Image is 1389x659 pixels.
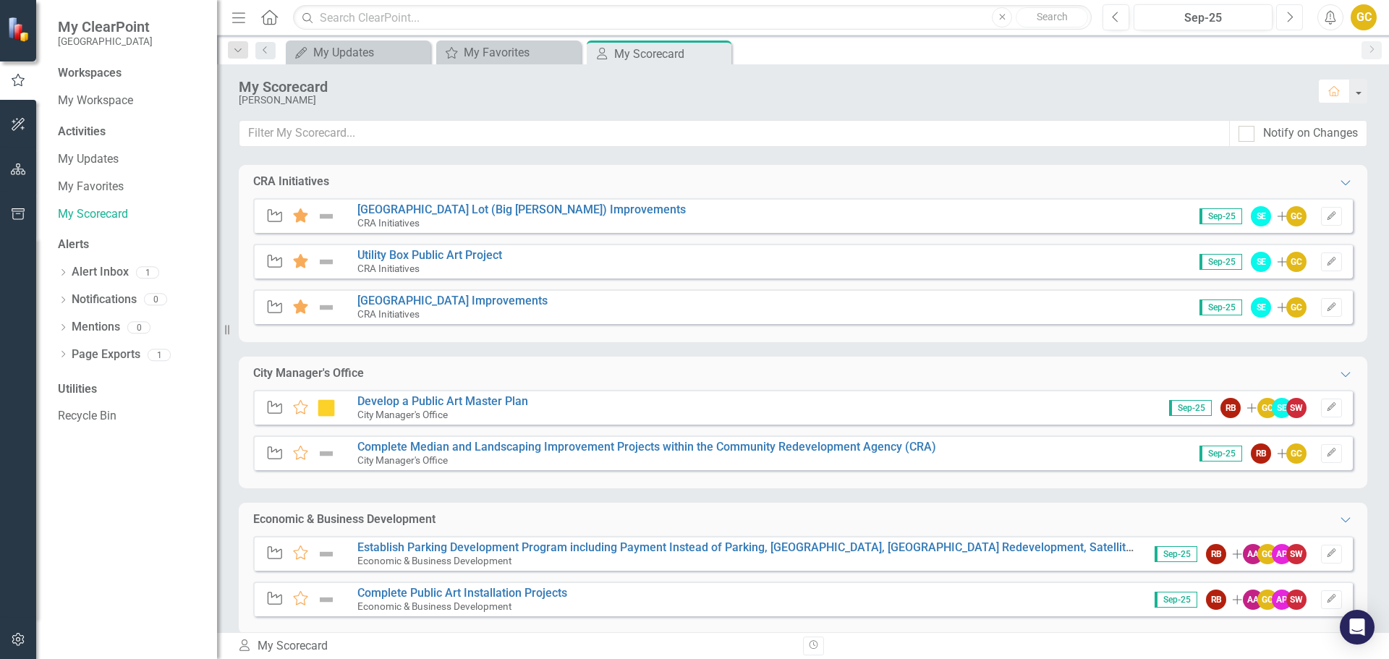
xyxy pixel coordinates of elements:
[357,308,420,320] small: CRA Initiatives
[253,511,436,528] div: Economic & Business Development
[464,43,577,61] div: My Favorites
[58,206,203,223] a: My Scorecard
[317,253,336,271] img: Not Defined
[239,95,1304,106] div: [PERSON_NAME]
[357,394,528,408] a: Develop a Public Art Master Plan
[58,93,203,109] a: My Workspace
[1220,398,1241,418] div: RB
[357,203,686,216] a: [GEOGRAPHIC_DATA] Lot (Big [PERSON_NAME]) Improvements
[1286,297,1307,318] div: GC
[357,440,936,454] a: Complete Median and Landscaping Improvement Projects within the Community Redevelopment Agency (CRA)
[1286,252,1307,272] div: GC
[1199,299,1242,315] span: Sep-25
[148,349,171,361] div: 1
[357,454,448,466] small: City Manager's Office
[253,365,364,382] div: City Manager's Office
[1286,544,1307,564] div: SW
[1272,590,1292,610] div: AP
[614,45,728,63] div: My Scorecard
[1272,544,1292,564] div: AP
[1251,206,1271,226] div: SE
[58,151,203,168] a: My Updates
[1139,9,1267,27] div: Sep-25
[357,409,448,420] small: City Manager's Office
[317,399,336,417] img: In Progress or Needs Work
[1257,590,1278,610] div: GC
[1243,590,1263,610] div: AA
[317,445,336,462] img: Not Defined
[58,35,153,47] small: [GEOGRAPHIC_DATA]
[1272,398,1292,418] div: SE
[1286,590,1307,610] div: SW
[58,237,203,253] div: Alerts
[239,79,1304,95] div: My Scorecard
[1016,7,1088,27] button: Search
[1263,125,1358,142] div: Notify on Changes
[1199,446,1242,462] span: Sep-25
[1199,254,1242,270] span: Sep-25
[239,120,1230,147] input: Filter My Scorecard...
[58,18,153,35] span: My ClearPoint
[1206,544,1226,564] div: RB
[144,294,167,306] div: 0
[1286,398,1307,418] div: SW
[72,346,140,363] a: Page Exports
[317,208,336,225] img: Not Defined
[127,321,150,333] div: 0
[1155,592,1197,608] span: Sep-25
[1257,544,1278,564] div: GC
[357,294,548,307] a: [GEOGRAPHIC_DATA] Improvements
[357,248,502,262] a: Utility Box Public Art Project
[1169,400,1212,416] span: Sep-25
[317,299,336,316] img: Not Defined
[1351,4,1377,30] button: GC
[58,381,203,398] div: Utilities
[253,174,329,190] div: CRA Initiatives
[1243,544,1263,564] div: AA
[1037,11,1068,22] span: Search
[313,43,427,61] div: My Updates
[357,555,511,566] small: Economic & Business Development
[1251,252,1271,272] div: SE
[289,43,427,61] a: My Updates
[136,266,159,279] div: 1
[1251,297,1271,318] div: SE
[58,65,122,82] div: Workspaces
[440,43,577,61] a: My Favorites
[58,124,203,140] div: Activities
[1286,206,1307,226] div: GC
[317,591,336,608] img: Not Defined
[317,545,336,563] img: Not Defined
[72,292,137,308] a: Notifications
[1251,443,1271,464] div: RB
[72,319,120,336] a: Mentions
[293,5,1092,30] input: Search ClearPoint...
[357,217,420,229] small: CRA Initiatives
[7,17,33,42] img: ClearPoint Strategy
[1155,546,1197,562] span: Sep-25
[357,586,567,600] a: Complete Public Art Installation Projects
[1257,398,1278,418] div: GC
[58,179,203,195] a: My Favorites
[1206,590,1226,610] div: RB
[72,264,129,281] a: Alert Inbox
[1286,443,1307,464] div: GC
[1134,4,1273,30] button: Sep-25
[1340,610,1375,645] div: Open Intercom Messenger
[357,263,420,274] small: CRA Initiatives
[237,638,792,655] div: My Scorecard
[1199,208,1242,224] span: Sep-25
[357,600,511,612] small: Economic & Business Development
[58,408,203,425] a: Recycle Bin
